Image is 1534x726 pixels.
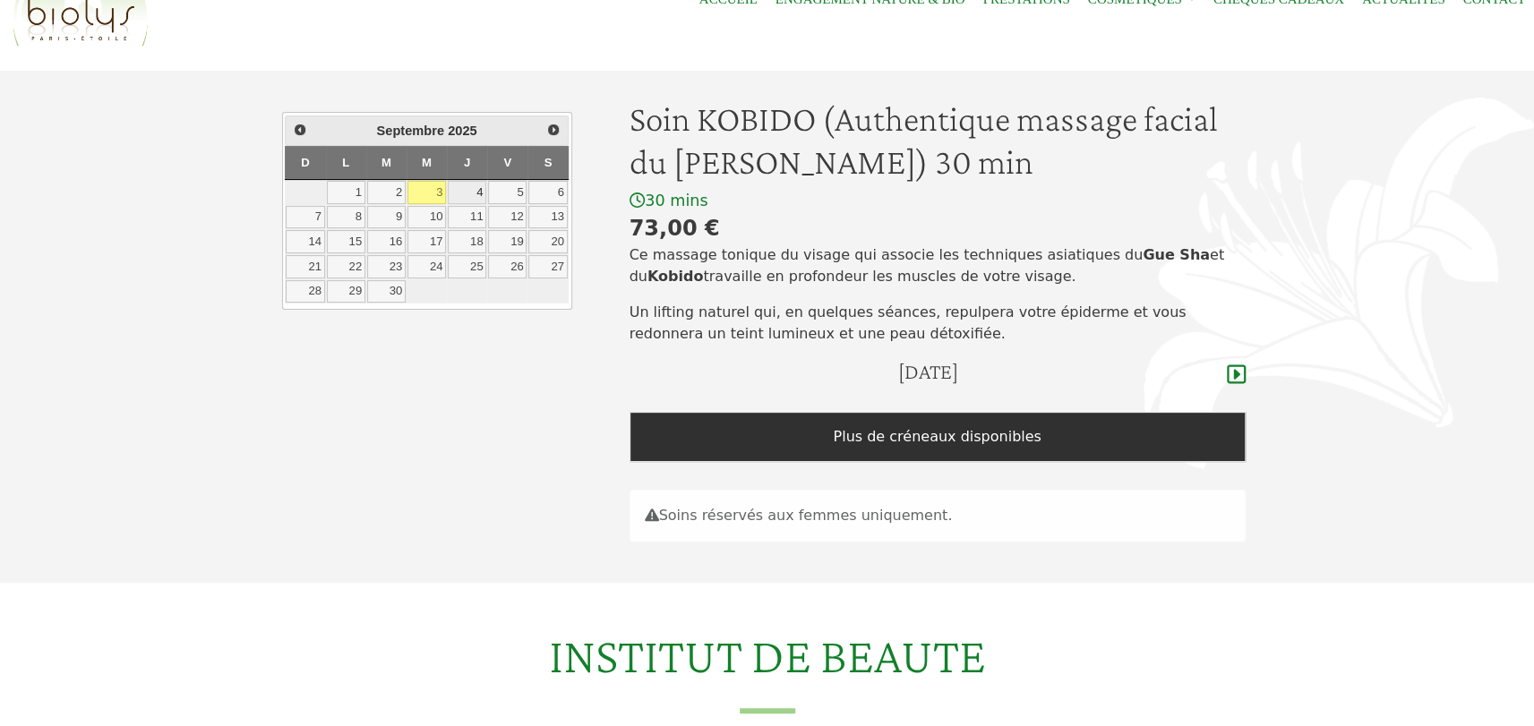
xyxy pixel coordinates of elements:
[327,280,365,303] a: 29
[367,206,406,229] a: 9
[647,268,704,285] strong: Kobido
[1143,246,1210,263] strong: Gue Sha
[503,156,511,169] span: Vendredi
[367,181,406,204] a: 2
[287,118,311,141] a: Précédent
[286,255,324,278] a: 21
[407,255,446,278] a: 24
[528,230,567,253] a: 20
[448,255,486,278] a: 25
[381,156,391,169] span: Mardi
[488,230,527,253] a: 19
[327,230,365,253] a: 15
[488,206,527,229] a: 12
[448,230,486,253] a: 18
[293,123,307,137] span: Précédent
[544,156,553,169] span: Samedi
[407,230,446,253] a: 17
[11,626,1523,713] h2: INSTITUT DE BEAUTE
[367,255,406,278] a: 23
[448,181,486,204] a: 4
[301,156,310,169] span: Dimanche
[367,280,406,303] a: 30
[327,255,365,278] a: 22
[448,124,477,138] span: 2025
[528,206,567,229] a: 13
[448,206,486,229] a: 11
[286,280,324,303] a: 28
[630,212,1246,244] div: 73,00 €
[488,255,527,278] a: 26
[464,156,470,169] span: Jeudi
[630,244,1246,287] p: Ce massage tonique du visage qui associe les techniques asiatiques du et du travaille en profonde...
[630,302,1246,345] p: Un lifting naturel qui, en quelques séances, repulpera votre épiderme et vous redonnera un teint ...
[422,156,432,169] span: Mercredi
[546,123,561,137] span: Suivant
[630,490,1246,542] div: Soins réservés aux femmes uniquement.
[630,98,1246,184] h1: Soin KOBIDO (Authentique massage facial du [PERSON_NAME]) 30 min
[367,230,406,253] a: 16
[376,124,444,138] span: Septembre
[327,206,365,229] a: 8
[630,412,1246,462] div: Plus de créneaux disponibles
[542,118,565,141] a: Suivant
[407,181,446,204] a: 3
[407,206,446,229] a: 10
[342,156,349,169] span: Lundi
[488,181,527,204] a: 5
[528,255,567,278] a: 27
[286,206,324,229] a: 7
[630,191,1246,211] div: 30 mins
[327,181,365,204] a: 1
[528,181,567,204] a: 6
[898,359,958,385] h4: [DATE]
[286,230,324,253] a: 14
